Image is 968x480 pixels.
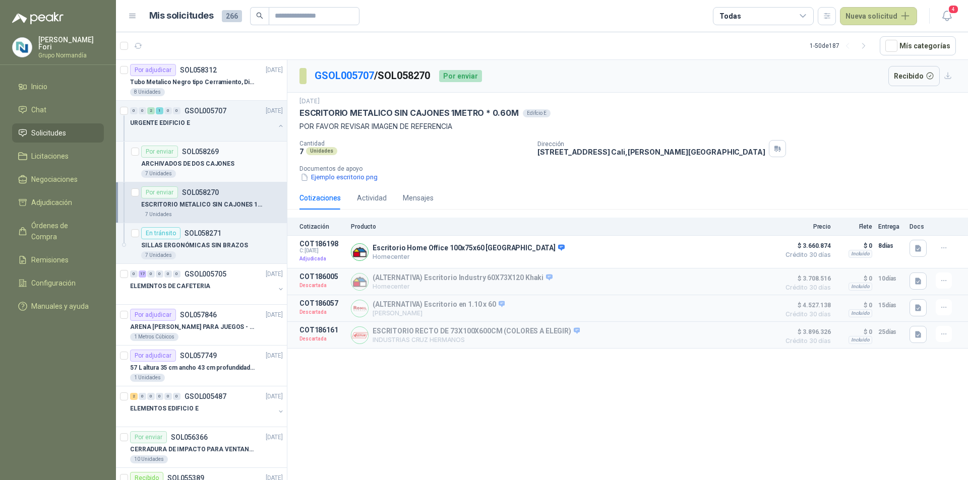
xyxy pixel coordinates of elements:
p: Homecenter [373,253,565,260]
span: Chat [31,104,46,115]
span: Licitaciones [31,151,69,162]
div: Todas [719,11,741,22]
a: 0 0 2 1 0 0 GSOL005707[DATE] URGENTE EDIFICIO E [130,105,285,137]
p: 7 [299,147,304,156]
p: Dirección [537,141,765,148]
p: [DATE] [266,65,283,75]
div: 0 [130,270,138,278]
p: $ 0 [837,299,872,311]
p: $ 0 [837,240,872,252]
p: POR FAVOR REVISAR IMAGEN DE REFERENCIA [299,121,956,132]
p: [DATE] [266,433,283,442]
div: Por enviar [439,70,482,82]
img: Company Logo [351,300,368,317]
div: 0 [139,107,146,114]
div: Actividad [357,192,387,203]
span: Crédito 30 días [780,252,831,258]
button: Nueva solicitud [840,7,917,25]
a: Manuales y ayuda [12,297,104,316]
div: 1 [156,107,163,114]
a: En tránsitoSOL058271SILLAS ERGONÓMICAS SIN BRAZOS7 Unidades [116,223,287,264]
p: GSOL005705 [185,270,226,278]
div: Cotizaciones [299,192,341,203]
div: Mensajes [403,192,434,203]
p: Precio [780,223,831,230]
p: SOL057846 [180,311,217,318]
p: SILLAS ERGONÓMICAS SIN BRAZOS [141,241,248,250]
a: Por enviarSOL058270ESCRITORIO METALICO SIN CAJONES 1METRO * 0.60M7 Unidades [116,182,287,223]
span: Manuales y ayuda [31,301,89,312]
p: Docs [910,223,930,230]
p: Escritorio Home Office 100x75x60 [GEOGRAPHIC_DATA] [373,244,565,253]
p: COT186005 [299,272,345,281]
a: Por enviarSOL056366[DATE] CERRADURA DE IMPACTO PARA VENTANAS10 Unidades [116,427,287,468]
a: Por adjudicarSOL057749[DATE] 57 L altura 35 cm ancho 43 cm profundidad 39 cm1 Unidades [116,346,287,386]
div: En tránsito [141,227,180,239]
button: 4 [938,7,956,25]
p: [DATE] [266,269,283,279]
div: Unidades [306,147,337,155]
div: 7 Unidades [141,211,176,219]
span: Negociaciones [31,174,78,185]
div: Por adjudicar [130,309,176,321]
p: ARENA [PERSON_NAME] PARA JUEGOS - SON [DEMOGRAPHIC_DATA].31 METROS CUBICOS [130,322,256,332]
div: 2 [147,107,155,114]
div: Incluido [849,309,872,317]
div: Incluido [849,336,872,344]
span: Solicitudes [31,127,66,139]
div: 10 Unidades [130,455,168,463]
button: Mís categorías [880,36,956,55]
p: GSOL005487 [185,393,226,400]
p: [STREET_ADDRESS] Cali , [PERSON_NAME][GEOGRAPHIC_DATA] [537,148,765,156]
div: 0 [173,107,180,114]
p: GSOL005707 [185,107,226,114]
p: INDUSTRIAS CRUZ HERMANOS [373,336,580,344]
p: Grupo Normandía [38,52,104,58]
a: Órdenes de Compra [12,216,104,246]
div: 0 [164,107,172,114]
span: Órdenes de Compra [31,220,94,242]
p: COT186198 [299,240,345,248]
p: [DATE] [266,310,283,320]
div: Edifcio E [523,109,551,117]
p: Entrega [878,223,903,230]
div: 1 - 50 de 187 [810,38,872,54]
div: 8 Unidades [130,88,165,96]
span: 266 [222,10,242,22]
div: Por enviar [141,146,178,158]
img: Company Logo [351,273,368,290]
p: (ALTERNATIVA) Escritorio Industry 60X73X120 Khaki [373,273,553,283]
a: Por adjudicarSOL058312[DATE] Tubo Metalico Negro tipo Cerramiento, Diametro 1-1/2", Espesor 2mm, ... [116,60,287,101]
p: ELEMENTOS EDIFICIO E [130,404,199,414]
span: Configuración [31,278,76,289]
p: $ 0 [837,272,872,285]
p: [DATE] [266,106,283,116]
div: 0 [173,270,180,278]
p: [PERSON_NAME] Fori [38,36,104,50]
span: Crédito 30 días [780,311,831,317]
p: (ALTERNATIVA) Escritorio en 1.10 x 60 [373,300,505,309]
p: Cotización [299,223,345,230]
p: Documentos de apoyo [299,165,964,172]
span: $ 3.896.326 [780,326,831,338]
p: $ 0 [837,326,872,338]
button: Recibido [888,66,940,86]
p: 8 días [878,240,903,252]
span: Crédito 30 días [780,285,831,291]
p: Adjudicada [299,254,345,264]
span: Crédito 30 días [780,338,831,344]
a: Adjudicación [12,193,104,212]
span: C: [DATE] [299,248,345,254]
a: Solicitudes [12,123,104,143]
p: SOL058269 [182,148,219,155]
a: Configuración [12,273,104,293]
p: [DATE] [299,97,320,106]
a: Remisiones [12,250,104,269]
div: 2 [130,393,138,400]
div: 1 Unidades [130,374,165,382]
p: 25 días [878,326,903,338]
p: ELEMENTOS DE CAFETERIA [130,282,210,291]
p: 15 días [878,299,903,311]
span: $ 3.660.874 [780,240,831,252]
a: Chat [12,100,104,119]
